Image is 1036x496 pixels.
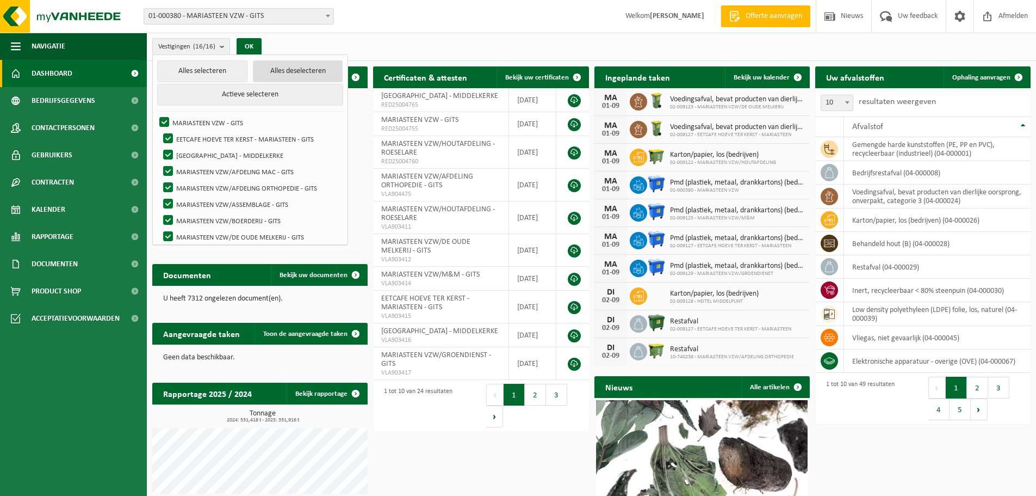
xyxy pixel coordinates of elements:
div: 01-09 [600,186,622,193]
div: 01-09 [600,102,622,110]
div: 01-09 [600,130,622,138]
div: MA [600,232,622,241]
img: WB-1100-HPE-BE-01 [647,258,666,277]
td: [DATE] [509,136,556,169]
td: elektronische apparatuur - overige (OVE) (04-000067) [844,350,1031,373]
div: DI [600,316,622,324]
button: Next [486,406,503,427]
span: 10-740238 - MARIASTEEN VZW/AFDELING ORTHOPEDIE [670,354,794,360]
td: low density polyethyleen (LDPE) folie, los, naturel (04-000039) [844,302,1031,326]
span: MARIASTEEN VZW/HOUTAFDELING - ROESELARE [381,140,495,157]
h2: Documenten [152,264,222,285]
div: 02-09 [600,297,622,304]
button: Actieve selecteren [157,84,343,106]
span: 10 [821,95,853,111]
h2: Uw afvalstoffen [815,66,895,88]
a: Ophaling aanvragen [944,66,1029,88]
p: Geen data beschikbaar. [163,354,357,362]
img: WB-1100-HPE-BE-01 [647,203,666,221]
button: Previous [486,384,504,406]
div: MA [600,177,622,186]
td: [DATE] [509,169,556,201]
span: RED25004755 [381,125,500,133]
h2: Aangevraagde taken [152,323,251,344]
span: MARIASTEEN VZW/HOUTAFDELING - ROESELARE [381,205,495,222]
span: 10 [821,95,853,111]
td: [DATE] [509,323,556,347]
div: 01-09 [600,269,622,277]
div: 01-09 [600,241,622,249]
td: [DATE] [509,88,556,112]
span: Ophaling aanvragen [952,74,1010,81]
div: MA [600,121,622,130]
div: 01-09 [600,158,622,166]
span: VLA903414 [381,279,500,288]
div: 1 tot 10 van 49 resultaten [821,376,895,421]
span: Bekijk uw certificaten [505,74,569,81]
button: Next [971,399,988,420]
span: MARIASTEEN VZW/M&M - GITS [381,271,480,279]
label: EETCAFE HOEVE TER KERST - MARIASTEEN - GITS [161,131,343,147]
td: [DATE] [509,112,556,136]
label: MARIASTEEN VZW/DE OUDE MELKERIJ - GITS [161,229,343,245]
button: 3 [988,377,1009,399]
span: VLA903415 [381,312,500,321]
span: MARIASTEEN VZW - GITS [381,116,458,124]
td: karton/papier, los (bedrijven) (04-000026) [844,209,1031,232]
td: behandeld hout (B) (04-000028) [844,232,1031,255]
a: Offerte aanvragen [721,5,810,27]
div: MA [600,260,622,269]
span: Bekijk uw kalender [734,74,790,81]
h3: Tonnage [158,410,368,423]
span: Gebruikers [32,142,72,169]
span: Acceptatievoorwaarden [32,305,120,332]
div: DI [600,288,622,297]
div: MA [600,149,622,158]
a: Alle artikelen [741,376,809,398]
label: MARIASTEEN VZW/AFDELING ORTHOPEDIE - GITS [161,180,343,196]
div: MA [600,94,622,102]
td: [DATE] [509,347,556,380]
a: Bekijk uw kalender [725,66,809,88]
button: Previous [928,377,946,399]
label: [GEOGRAPHIC_DATA] - MIDDELKERKE [161,147,343,163]
span: 02-009128 - HOTEL MIDDELPUNT [670,298,759,305]
span: VLA904475 [381,190,500,199]
button: 2 [967,377,988,399]
span: MARIASTEEN VZW/GROENDIENST - GITS [381,351,491,368]
span: 01-000380 - MARIASTEEN VZW - GITS [144,8,334,25]
span: EETCAFE HOEVE TER KERST - MARIASTEEN - GITS [381,295,469,311]
span: 02-009127 - EETCAFE HOEVE TER KERST - MARIASTEEN [670,132,804,138]
span: Karton/papier, los (bedrijven) [670,290,759,298]
button: 2 [525,384,546,406]
td: gemengde harde kunststoffen (PE, PP en PVC), recycleerbaar (industrieel) (04-000001) [844,137,1031,161]
img: WB-0140-HPE-GN-50 [647,91,666,110]
span: Dashboard [32,60,72,87]
span: Navigatie [32,33,65,60]
span: Voedingsafval, bevat producten van dierlijke oorsprong, onverpakt, categorie 3 [670,123,804,132]
a: Toon de aangevraagde taken [255,323,367,345]
h2: Ingeplande taken [594,66,681,88]
span: Rapportage [32,223,73,250]
td: [DATE] [509,267,556,291]
label: MARIASTEEN VZW/ASSEMBLAGE - GITS [161,196,343,212]
label: MARIASTEEN VZW/AFDELING MAC - GITS [161,163,343,180]
span: RED25004760 [381,157,500,166]
span: Voedingsafval, bevat producten van dierlijke oorsprong, onverpakt, categorie 3 [670,95,804,104]
label: MARIASTEEN VZW/BOERDERIJ - GITS [161,212,343,229]
span: Toon de aangevraagde taken [263,330,348,338]
button: 3 [546,384,567,406]
td: [DATE] [509,234,556,267]
button: 1 [504,384,525,406]
span: 02-009127 - EETCAFE HOEVE TER KERST - MARIASTEEN [670,243,804,249]
span: 02-009129 - MARIASTEEN VZW/GROENDIENST [670,271,804,277]
h2: Rapportage 2025 / 2024 [152,383,263,404]
button: Vestigingen(16/16) [152,38,230,54]
h2: Certificaten & attesten [373,66,478,88]
span: 2024: 531,418 t - 2025: 331,916 t [158,418,368,423]
span: VLA903411 [381,223,500,231]
span: Pmd (plastiek, metaal, drankkartons) (bedrijven) [670,234,804,243]
span: Contactpersonen [32,114,95,142]
td: restafval (04-000029) [844,255,1031,279]
span: Pmd (plastiek, metaal, drankkartons) (bedrijven) [670,206,804,215]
